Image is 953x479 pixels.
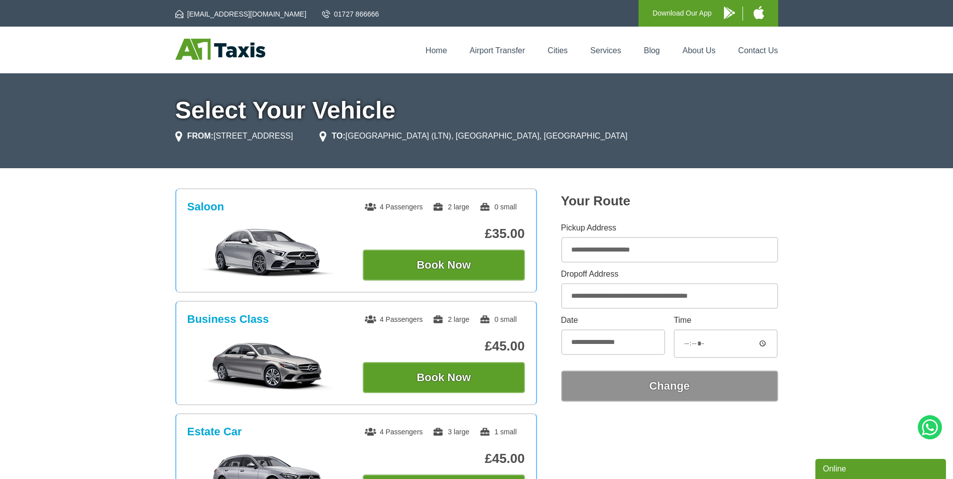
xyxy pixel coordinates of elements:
a: Cities [548,46,568,55]
span: 4 Passengers [365,315,423,323]
li: [STREET_ADDRESS] [175,130,293,142]
label: Pickup Address [561,224,778,232]
h1: Select Your Vehicle [175,98,778,123]
p: £35.00 [363,226,525,242]
span: 4 Passengers [365,428,423,436]
span: 3 large [433,428,469,436]
span: 0 small [479,203,516,211]
button: Book Now [363,362,525,393]
h3: Estate Car [187,425,242,438]
button: Book Now [363,250,525,281]
img: A1 Taxis St Albans LTD [175,39,265,60]
a: Services [590,46,621,55]
span: 2 large [433,203,469,211]
span: 2 large [433,315,469,323]
a: About Us [683,46,716,55]
h3: Saloon [187,200,224,213]
label: Dropoff Address [561,270,778,278]
label: Time [674,316,778,324]
h3: Business Class [187,313,269,326]
h2: Your Route [561,193,778,209]
a: Home [426,46,447,55]
p: £45.00 [363,338,525,354]
strong: TO: [332,132,345,140]
label: Date [561,316,665,324]
span: 0 small [479,315,516,323]
li: [GEOGRAPHIC_DATA] (LTN), [GEOGRAPHIC_DATA], [GEOGRAPHIC_DATA] [320,130,627,142]
a: Blog [644,46,660,55]
button: Change [561,371,778,402]
a: [EMAIL_ADDRESS][DOMAIN_NAME] [175,9,306,19]
p: Download Our App [653,7,712,20]
a: Contact Us [738,46,778,55]
img: Saloon [192,227,344,278]
a: Airport Transfer [470,46,525,55]
span: 4 Passengers [365,203,423,211]
a: 01727 866666 [322,9,379,19]
img: Business Class [192,340,344,390]
img: A1 Taxis iPhone App [754,6,764,19]
iframe: chat widget [815,457,948,479]
p: £45.00 [363,451,525,466]
strong: FROM: [187,132,214,140]
span: 1 small [479,428,516,436]
img: A1 Taxis Android App [724,7,735,19]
